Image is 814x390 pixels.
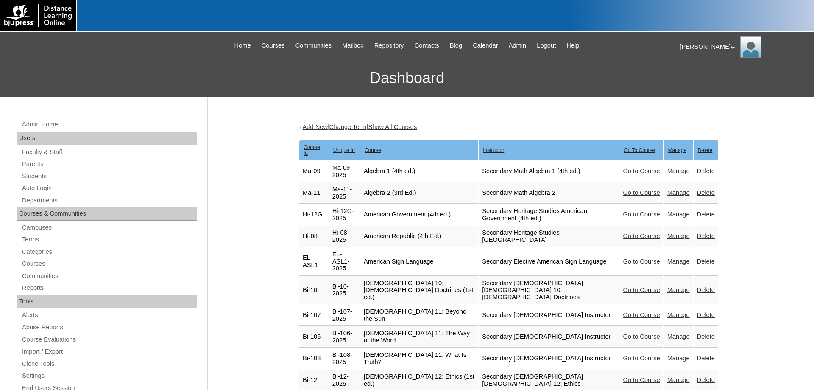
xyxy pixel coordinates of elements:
[21,195,197,206] a: Departments
[21,258,197,269] a: Courses
[667,333,690,340] a: Manage
[623,311,660,318] a: Go to Course
[697,168,715,174] a: Delete
[479,226,619,247] td: Secondary Heritage Studies [GEOGRAPHIC_DATA]
[21,234,197,245] a: Terms
[410,41,443,51] a: Contacts
[299,326,329,348] td: Bi-106
[623,286,660,293] a: Go to Course
[17,295,197,309] div: Tools
[667,311,690,318] a: Manage
[479,276,619,305] td: Secondary [DEMOGRAPHIC_DATA] [DEMOGRAPHIC_DATA] 10: [DEMOGRAPHIC_DATA] Doctrines
[473,41,498,51] span: Calendar
[360,348,478,369] td: [DEMOGRAPHIC_DATA] 11: What Is Truth?
[697,189,715,196] a: Delete
[360,305,478,326] td: [DEMOGRAPHIC_DATA] 11: Beyond the Sun
[299,305,329,326] td: Bi-107
[299,247,329,276] td: EL-ASL1
[338,41,368,51] a: Mailbox
[668,147,686,153] u: Manage
[21,346,197,357] a: Import / Export
[697,211,715,218] a: Delete
[623,355,660,362] a: Go to Course
[21,247,197,257] a: Categories
[697,376,715,383] a: Delete
[624,147,655,153] u: Go To Course
[697,333,715,340] a: Delete
[360,276,478,305] td: [DEMOGRAPHIC_DATA] 10: [DEMOGRAPHIC_DATA] Doctrines (1st ed.)
[450,41,462,51] span: Blog
[740,36,761,58] img: Pam Miller / Distance Learning Online Staff
[365,147,381,153] u: Course
[329,305,360,326] td: Bi-107-2025
[299,161,329,182] td: Ma-09
[479,305,619,326] td: Secondary [DEMOGRAPHIC_DATA] Instructor
[4,4,72,27] img: logo-white.png
[446,41,466,51] a: Blog
[566,41,579,51] span: Help
[299,123,719,132] div: + | |
[329,326,360,348] td: Bi-106-2025
[329,161,360,182] td: Ma-09-2025
[360,226,478,247] td: American Republic (4th Ed.)
[537,41,556,51] span: Logout
[370,41,408,51] a: Repository
[299,276,329,305] td: Bi-10
[667,233,690,239] a: Manage
[295,41,332,51] span: Communities
[360,204,478,225] td: American Government (4th ed.)
[329,123,367,130] a: Change Term
[360,182,478,204] td: Algebra 2 (3rd Ed.)
[368,123,417,130] a: Show All Courses
[329,276,360,305] td: Bi-10-2025
[623,233,660,239] a: Go to Course
[21,310,197,320] a: Alerts
[360,161,478,182] td: Algebra 1 (4th ed.)
[623,258,660,265] a: Go to Course
[697,286,715,293] a: Delete
[21,183,197,194] a: Auto Login
[468,41,502,51] a: Calendar
[21,119,197,130] a: Admin Home
[4,59,810,97] h3: Dashboard
[299,226,329,247] td: Hi-08
[479,204,619,225] td: Secondary Heritage Studies American Government (4th ed.)
[360,247,478,276] td: American Sign Language
[299,348,329,369] td: Bi-108
[479,247,619,276] td: Secondary Elective American Sign Language
[329,348,360,369] td: Bi-108-2025
[667,189,690,196] a: Manage
[304,144,320,156] u: Course Id
[21,359,197,369] a: Clone Tools
[697,355,715,362] a: Delete
[623,211,660,218] a: Go to Course
[697,233,715,239] a: Delete
[329,204,360,225] td: Hi-12G-2025
[374,41,404,51] span: Repository
[230,41,255,51] a: Home
[21,159,197,169] a: Parents
[21,171,197,182] a: Students
[21,147,197,157] a: Faculty & Staff
[299,204,329,225] td: Hi-12G
[21,283,197,293] a: Reports
[667,258,690,265] a: Manage
[623,168,660,174] a: Go to Course
[342,41,364,51] span: Mailbox
[17,207,197,221] div: Courses & Communities
[21,334,197,345] a: Course Evaluations
[21,271,197,281] a: Communities
[360,326,478,348] td: [DEMOGRAPHIC_DATA] 11: The Way of the Word
[234,41,251,51] span: Home
[21,222,197,233] a: Campuses
[505,41,531,51] a: Admin
[479,348,619,369] td: Secondary [DEMOGRAPHIC_DATA] Instructor
[623,333,660,340] a: Go to Course
[479,182,619,204] td: Secondary Math Algebra 2
[698,147,713,153] u: Delete
[262,41,285,51] span: Courses
[479,161,619,182] td: Secondary Math Algebra 1 (4th ed.)
[562,41,583,51] a: Help
[257,41,289,51] a: Courses
[680,36,806,58] div: [PERSON_NAME]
